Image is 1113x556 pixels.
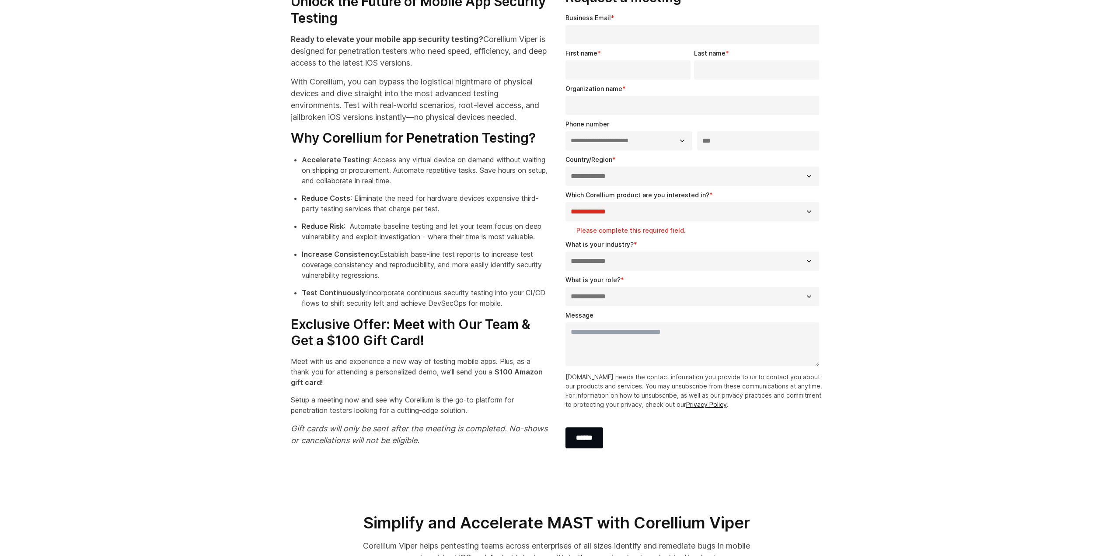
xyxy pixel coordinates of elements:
strong: Accelerate Testing [302,155,369,164]
p: : Access any virtual device on demand without waiting on shipping or procurement. Automate repeti... [302,154,548,186]
span: Last name [694,49,726,57]
strong: Simplify and Accelerate MAST with Corellium Viper [363,513,750,532]
p: [DOMAIN_NAME] needs the contact information you provide to us to contact you about our products a... [565,372,823,409]
h3: Exclusive Offer: Meet with Our Team & Get a $100 Gift Card! [291,316,548,349]
p: : Automate baseline testing and let your team focus on deep vulnerability and exploit investigati... [302,221,548,242]
strong: Increase Consistency: [302,250,380,259]
p: Incorporate continuous security testing into your CI/CD flows to shift security left and achieve ... [302,287,548,308]
span: Business Email [565,14,611,21]
span: What is your role? [565,276,621,283]
strong: Reduce Risk [302,222,344,231]
p: Establish base-line test reports to increase test coverage consistency and reproducibility, and m... [302,249,548,280]
span: First name [565,49,597,57]
span: Which Corellium product are you interested in? [565,191,709,199]
p: Setup a meeting now and see why Corellium is the go-to platform for penetration testers looking f... [291,395,548,416]
strong: Reduce Costs [302,194,350,203]
strong: $100 Amazon gift card! [291,367,543,387]
a: Privacy Policy [686,401,727,408]
span: Organization name [565,85,622,92]
strong: Ready to elevate your mobile app security testing? [291,35,483,44]
span: Country/Region [565,156,612,163]
p: Meet with us and experience a new way of testing mobile apps. Plus, as a thank you for attending ... [291,356,548,388]
p: With Corellium, you can bypass the logistical nightmare of physical devices and dive straight int... [291,76,548,123]
h3: Why Corellium for Penetration Testing? [291,130,548,147]
p: Corellium Viper is designed for penetration testers who need speed, efficiency, and deep access t... [291,33,548,69]
label: Please complete this required field. [576,226,823,235]
span: Message [565,311,593,319]
span: Phone number [565,120,609,128]
p: : Eliminate the need for hardware devices expensive third-party testing services that charge per ... [302,193,548,214]
em: Gift cards will only be sent after the meeting is completed. No-shows or cancellations will not b... [291,424,548,445]
strong: Test Continuously: [302,288,367,297]
span: What is your industry? [565,241,634,248]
